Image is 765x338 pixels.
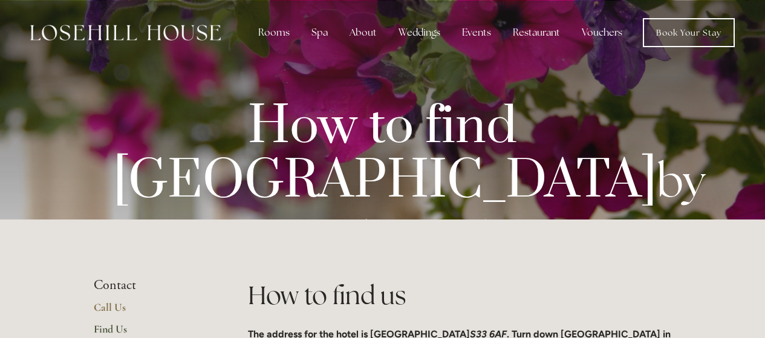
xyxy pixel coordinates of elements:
[643,18,735,47] a: Book Your Stay
[340,21,386,45] div: About
[302,21,337,45] div: Spa
[452,21,501,45] div: Events
[276,151,706,269] strong: by road & rail
[389,21,450,45] div: Weddings
[94,301,209,322] a: Call Us
[248,278,672,313] h1: How to find us
[572,21,632,45] a: Vouchers
[30,25,221,41] img: Losehill House
[249,21,299,45] div: Rooms
[113,103,653,269] p: How to find [GEOGRAPHIC_DATA]
[503,21,570,45] div: Restaurant
[94,278,209,293] li: Contact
